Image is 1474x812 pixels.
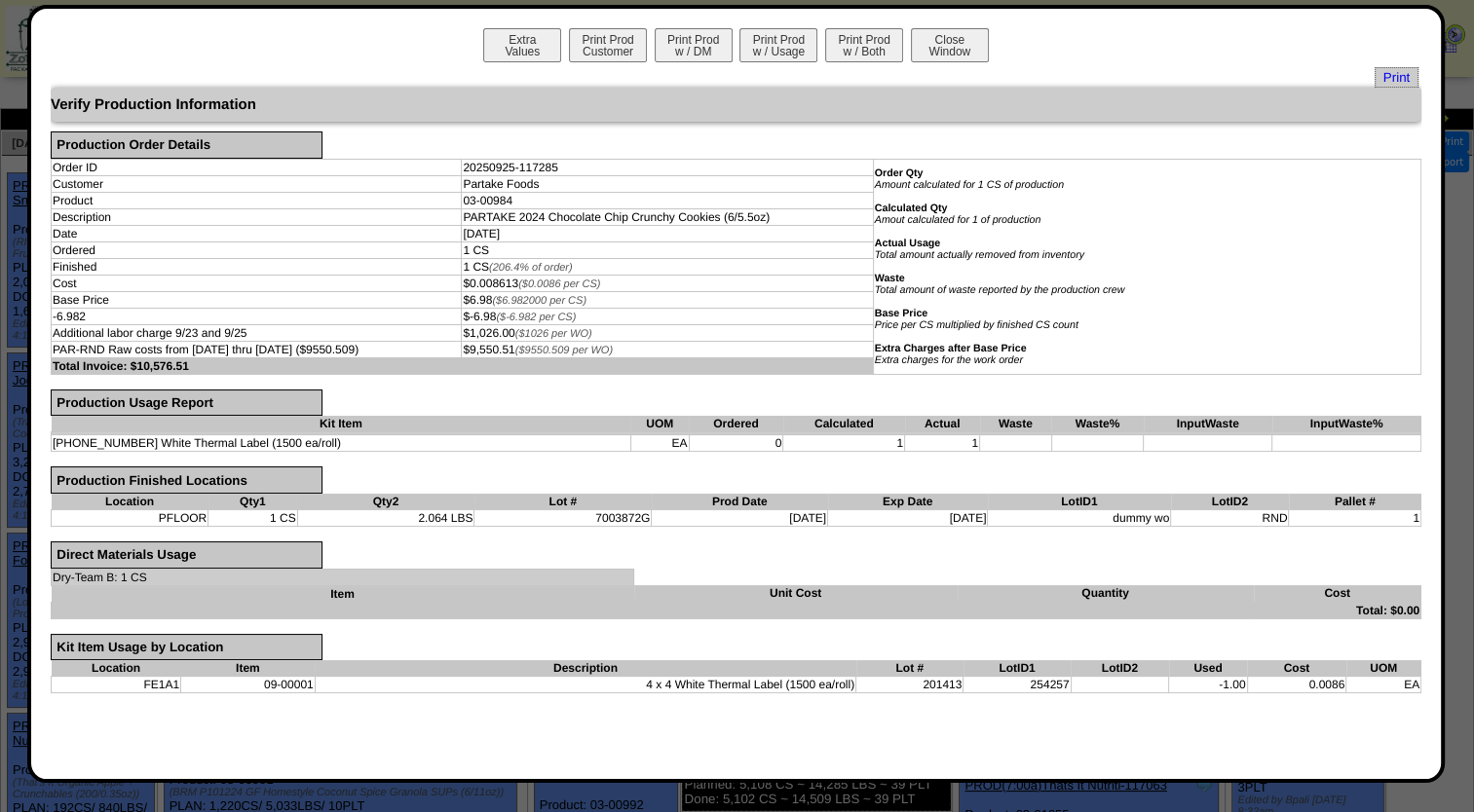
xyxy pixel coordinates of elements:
button: ExtraValues [483,28,561,62]
th: LotID2 [1171,494,1289,510]
th: Item [52,585,634,602]
td: $9,550.51 [462,341,873,357]
td: [DATE] [828,509,988,526]
td: Product [52,192,462,208]
th: Qty2 [297,494,474,510]
button: Print Prodw / Usage [739,28,817,62]
i: Total amount of waste reported by the production crew [875,284,1125,296]
td: 1 [783,435,905,452]
a: CloseWindow [909,44,991,58]
th: Lot # [474,494,652,510]
div: Direct Materials Usage [51,541,322,569]
b: Base Price [875,308,928,319]
td: 1 [1289,509,1421,526]
td: RND [1171,509,1289,526]
div: Kit Item Usage by Location [51,634,322,661]
span: ($6.982000 per CS) [492,295,586,307]
button: CloseWindow [911,28,989,62]
td: Dry-Team B: 1 CS [52,569,634,585]
td: Total Invoice: $10,576.51 [52,357,874,374]
div: Production Usage Report [51,389,322,417]
b: Extra Charges after Base Price [875,343,1027,354]
td: Date [52,225,462,241]
b: Waste [875,273,905,284]
i: Total amount actually removed from inventory [875,249,1084,261]
button: Print Prodw / Both [825,28,903,62]
td: dummy wo [988,509,1171,526]
td: 201413 [856,677,964,693]
td: Partake Foods [462,175,873,192]
td: PARTAKE 2024 Chocolate Chip Crunchy Cookies (6/5.5oz) [462,208,873,225]
td: Finished [52,258,462,275]
td: 09-00001 [181,677,316,693]
td: $1,026.00 [462,324,873,341]
th: Cost [1254,585,1421,602]
th: Location [52,660,181,677]
th: Waste% [1051,416,1144,432]
td: Customer [52,175,462,192]
td: Base Price [52,291,462,308]
td: [DATE] [462,225,873,241]
th: UOM [630,416,689,432]
td: 254257 [964,677,1071,693]
td: Order ID [52,159,462,175]
th: Cost [1247,660,1346,677]
td: 1 CS [462,241,873,258]
th: Calculated [783,416,905,432]
th: Actual [905,416,980,432]
th: Qty1 [208,494,297,510]
td: $-6.98 [462,308,873,324]
th: Item [181,660,316,677]
th: LotID1 [964,660,1071,677]
i: Amout calculated for 1 of production [875,214,1041,226]
td: Cost [52,275,462,291]
td: EA [630,435,689,452]
td: 1 [905,435,980,452]
i: Amount calculated for 1 CS of production [875,179,1064,191]
td: Description [52,208,462,225]
a: Print [1375,67,1418,88]
th: Prod Date [652,494,828,510]
button: Print ProdCustomer [569,28,647,62]
th: Quantity [958,585,1254,602]
td: [DATE] [652,509,828,526]
span: (206.4% of order) [489,262,573,274]
span: ($9550.509 per WO) [515,345,613,356]
b: Order Qty [875,167,924,179]
td: 20250925-117285 [462,159,873,175]
td: PAR-RND Raw costs from [DATE] thru [DATE] ($9550.509) [52,341,462,357]
th: Pallet # [1289,494,1421,510]
td: [PHONE_NUMBER] White Thermal Label (1500 ea/roll) [52,435,631,452]
b: Calculated Qty [875,203,948,214]
td: 2.064 LBS [297,509,474,526]
td: 03-00984 [462,192,873,208]
td: Total: $0.00 [52,602,1421,618]
th: InputWaste [1144,416,1272,432]
i: Extra charges for the work order [875,354,1023,366]
th: Waste [980,416,1051,432]
th: Lot # [856,660,964,677]
th: Ordered [689,416,783,432]
td: -1.00 [1169,677,1247,693]
td: Ordered [52,241,462,258]
td: 1 CS [462,258,873,275]
td: PFLOOR [52,509,208,526]
span: ($1026 per WO) [515,328,592,340]
div: Production Order Details [51,131,322,159]
div: Production Finished Locations [51,466,322,494]
td: 0.0086 [1247,677,1346,693]
span: ($-6.982 per CS) [496,312,576,323]
td: 1 CS [208,509,297,526]
span: ($0.0086 per CS) [518,278,600,290]
td: 4 x 4 White Thermal Label (1500 ea/roll) [315,677,855,693]
th: LotID2 [1071,660,1169,677]
b: Actual Usage [875,238,941,249]
td: 0 [689,435,783,452]
td: -6.982 [52,308,462,324]
td: Additional labor charge 9/23 and 9/25 [52,324,462,341]
button: Print Prodw / DM [655,28,733,62]
th: LotID1 [988,494,1171,510]
th: Kit Item [52,416,631,432]
td: $0.008613 [462,275,873,291]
